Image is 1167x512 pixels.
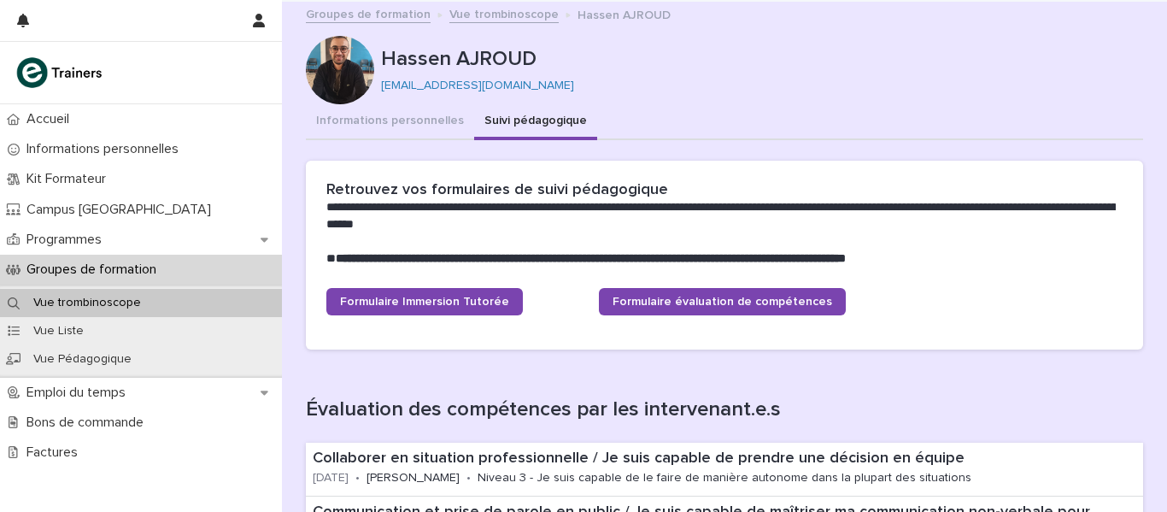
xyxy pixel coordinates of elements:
p: Informations personnelles [20,141,192,157]
button: Informations personnelles [306,104,474,140]
p: Kit Formateur [20,171,120,187]
h1: Évaluation des compétences par les intervenant.e.s [306,397,1143,422]
p: [DATE] [313,471,349,486]
p: [PERSON_NAME] [367,471,460,486]
a: Formulaire évaluation de compétences [599,288,846,315]
p: • [466,471,471,486]
p: Vue trombinoscope [20,296,155,310]
p: Programmes [20,232,115,248]
a: [EMAIL_ADDRESS][DOMAIN_NAME] [381,79,574,91]
img: K0CqGN7SDeD6s4JG8KQk [14,56,108,90]
p: Niveau 3 - Je suis capable de le faire de manière autonome dans la plupart des situations [478,471,971,486]
p: Bons de commande [20,415,157,431]
p: • [355,471,360,486]
span: Formulaire Immersion Tutorée [340,296,509,308]
p: Hassen AJROUD [381,47,1136,72]
p: Vue Liste [20,324,97,338]
h2: Retrouvez vos formulaires de suivi pédagogique [326,181,668,200]
p: Factures [20,444,91,461]
button: Suivi pédagogique [474,104,597,140]
p: Campus [GEOGRAPHIC_DATA] [20,202,225,218]
p: Emploi du temps [20,385,139,401]
span: Formulaire évaluation de compétences [613,296,832,308]
p: Groupes de formation [20,262,170,278]
a: Formulaire Immersion Tutorée [326,288,523,315]
a: Collaborer en situation professionnelle / Je suis capable de prendre une décision en équipe[DATE]... [306,443,1143,497]
p: Accueil [20,111,83,127]
p: Hassen AJROUD [578,4,671,23]
a: Groupes de formation [306,3,431,23]
a: Vue trombinoscope [449,3,559,23]
p: Vue Pédagogique [20,352,145,367]
p: Collaborer en situation professionnelle / Je suis capable de prendre une décision en équipe [313,450,1136,468]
